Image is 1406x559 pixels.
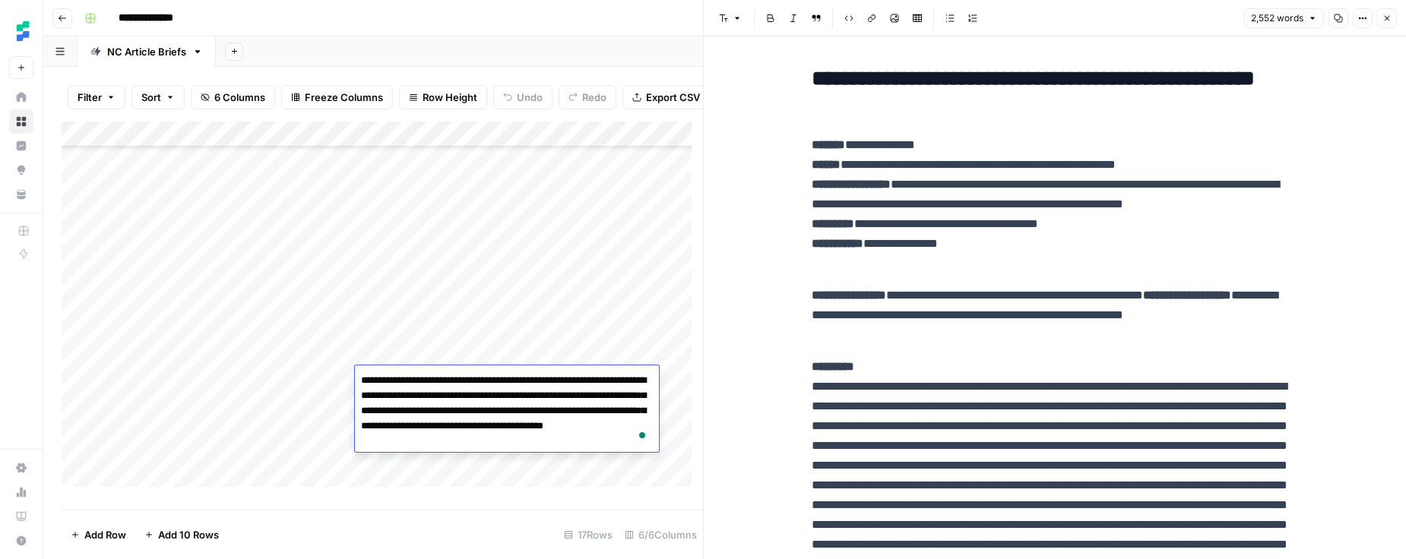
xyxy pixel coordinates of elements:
[9,17,36,45] img: Ten Speed Logo
[78,90,102,105] span: Filter
[423,90,477,105] span: Row Height
[582,90,606,105] span: Redo
[84,527,126,542] span: Add Row
[355,370,659,452] textarea: To enrich screen reader interactions, please activate Accessibility in Grammarly extension settings
[9,85,33,109] a: Home
[9,529,33,553] button: Help + Support
[131,85,185,109] button: Sort
[107,44,186,59] div: NC Article Briefs
[68,85,125,109] button: Filter
[9,134,33,158] a: Insights
[646,90,700,105] span: Export CSV
[493,85,553,109] button: Undo
[9,182,33,207] a: Your Data
[214,90,265,105] span: 6 Columns
[559,85,616,109] button: Redo
[281,85,393,109] button: Freeze Columns
[1244,8,1324,28] button: 2,552 words
[619,523,703,547] div: 6/6 Columns
[558,523,619,547] div: 17 Rows
[135,523,228,547] button: Add 10 Rows
[622,85,710,109] button: Export CSV
[62,523,135,547] button: Add Row
[78,36,216,67] a: NC Article Briefs
[9,109,33,134] a: Browse
[9,456,33,480] a: Settings
[399,85,487,109] button: Row Height
[9,480,33,504] a: Usage
[9,158,33,182] a: Opportunities
[517,90,543,105] span: Undo
[9,12,33,50] button: Workspace: Ten Speed
[141,90,161,105] span: Sort
[305,90,383,105] span: Freeze Columns
[9,504,33,529] a: Learning Hub
[158,527,219,542] span: Add 10 Rows
[1251,11,1303,25] span: 2,552 words
[191,85,275,109] button: 6 Columns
